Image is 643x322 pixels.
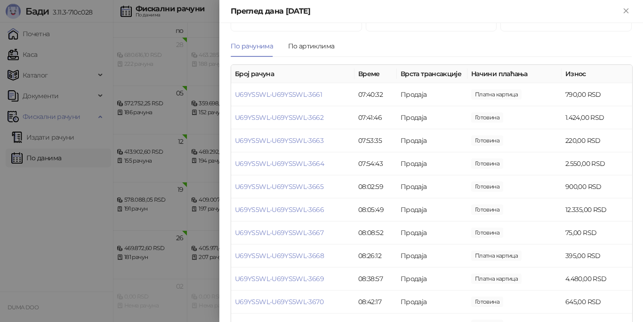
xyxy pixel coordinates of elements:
a: U69YS5WL-U69YS5WL-3662 [235,113,323,122]
td: Продаја [397,129,467,152]
td: Продаја [397,83,467,106]
th: Износ [562,65,632,83]
td: Продаја [397,152,467,175]
td: 08:05:49 [354,198,397,221]
td: 08:42:17 [354,291,397,314]
span: 220,00 [471,135,503,146]
span: 4.480,00 [471,274,522,284]
td: 2.550,00 RSD [562,152,632,175]
td: Продаја [397,175,467,198]
td: 645,00 RSD [562,291,632,314]
td: 4.480,00 RSD [562,267,632,291]
td: Продаја [397,198,467,221]
td: 790,00 RSD [562,83,632,106]
td: Продаја [397,267,467,291]
a: U69YS5WL-U69YS5WL-3665 [235,182,323,191]
a: U69YS5WL-U69YS5WL-3670 [235,298,323,306]
div: По рачунима [231,41,273,51]
td: Продаја [397,291,467,314]
td: 08:08:52 [354,221,397,244]
th: Број рачуна [231,65,354,83]
td: 07:41:46 [354,106,397,129]
a: U69YS5WL-U69YS5WL-3669 [235,275,324,283]
span: 75,00 [471,228,503,238]
td: 08:02:59 [354,175,397,198]
span: 1.424,00 [471,112,503,123]
div: По артиклима [288,41,334,51]
td: 75,00 RSD [562,221,632,244]
span: 2.550,00 [471,158,503,169]
a: U69YS5WL-U69YS5WL-3666 [235,205,324,214]
td: 220,00 RSD [562,129,632,152]
td: 07:54:43 [354,152,397,175]
span: 12.335,00 [471,204,503,215]
td: 900,00 RSD [562,175,632,198]
a: U69YS5WL-U69YS5WL-3661 [235,90,322,99]
td: 07:40:32 [354,83,397,106]
a: U69YS5WL-U69YS5WL-3664 [235,159,324,168]
td: Продаја [397,221,467,244]
span: 395,00 [471,251,522,261]
th: Време [354,65,397,83]
a: U69YS5WL-U69YS5WL-3667 [235,228,323,237]
span: 900,00 [471,181,503,192]
th: Врста трансакције [397,65,467,83]
td: Продаја [397,106,467,129]
td: 395,00 RSD [562,244,632,267]
span: 790,00 [471,89,522,100]
div: Преглед дана [DATE] [231,6,620,17]
a: U69YS5WL-U69YS5WL-3663 [235,136,323,145]
td: 12.335,00 RSD [562,198,632,221]
span: 645,00 [471,297,503,307]
a: U69YS5WL-U69YS5WL-3668 [235,251,324,260]
td: Продаја [397,244,467,267]
td: 07:53:35 [354,129,397,152]
td: 08:38:57 [354,267,397,291]
button: Close [620,6,632,17]
td: 1.424,00 RSD [562,106,632,129]
td: 08:26:12 [354,244,397,267]
th: Начини плаћања [467,65,562,83]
